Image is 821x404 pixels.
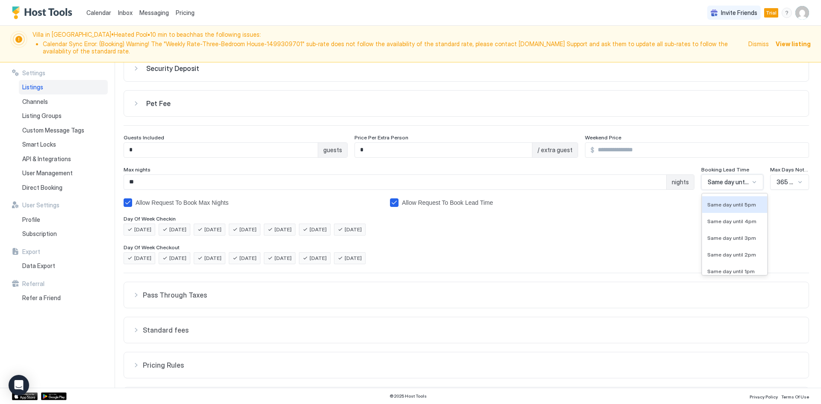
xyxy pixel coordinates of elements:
div: Dismiss [748,39,769,48]
span: Same day until 4pm [707,218,756,224]
span: [DATE] [134,226,151,233]
span: Pricing Rules [143,361,800,369]
span: [DATE] [275,254,292,262]
input: Input Field [594,143,809,157]
span: 365 Days [777,178,795,186]
a: Privacy Policy [750,392,778,401]
span: Export [22,248,40,256]
span: Pet Fee [146,99,171,108]
span: Channels [22,98,48,106]
div: Allow Request To Book Lead Time [402,199,647,206]
a: Host Tools Logo [12,6,76,19]
div: App Store [12,392,38,400]
span: Price Per Extra Person [354,134,408,141]
span: [DATE] [169,226,186,233]
span: guests [323,146,342,154]
a: API & Integrations [19,152,108,166]
span: API & Integrations [22,155,71,163]
span: nights [672,178,689,186]
span: Weekend Price [585,134,621,141]
li: Calendar Sync Error: (Booking) Warning! The "Weekly Rate-Three-Bedroom House-1499309701" sub-rate... [43,40,743,55]
span: [DATE] [310,226,327,233]
span: Max Days Notice [770,166,809,173]
span: Security Deposit [146,64,199,73]
span: Booking Lead Time [701,166,749,173]
button: Standard fees [124,317,809,343]
span: Guests Included [124,134,164,141]
span: Listing Groups [22,112,62,120]
a: Subscription [19,227,108,241]
span: User Settings [22,201,59,209]
span: Settings [22,69,45,77]
span: © 2025 Host Tools [390,393,427,399]
span: Same day until 1pm [707,268,755,274]
a: Messaging [139,8,169,17]
a: Channels [19,94,108,109]
div: menu [782,8,792,18]
span: [DATE] [239,226,257,233]
a: Smart Locks [19,137,108,152]
span: Privacy Policy [750,394,778,399]
span: [DATE] [239,254,257,262]
a: Data Export [19,259,108,273]
span: Messaging [139,9,169,16]
a: Google Play Store [41,392,67,400]
button: Pass Through Taxes [124,282,809,308]
span: Day Of Week Checkin [124,215,176,222]
a: Terms Of Use [781,392,809,401]
span: Direct Booking [22,184,62,192]
input: Input Field [124,143,318,157]
span: Custom Message Tags [22,127,84,134]
button: Pricing Rules [124,352,809,378]
span: [DATE] [345,226,362,233]
span: Villa in [GEOGRAPHIC_DATA]•Heated Pool•10 min to beach has the following issues: [32,31,743,57]
span: Same day until 2pm [707,251,756,258]
span: Profile [22,216,40,224]
span: Pricing [176,9,195,17]
a: Profile [19,212,108,227]
span: Day Of Week Checkout [124,244,180,251]
span: [DATE] [134,254,151,262]
span: Same day until 12am [708,178,750,186]
span: Trial [766,9,777,17]
span: Terms Of Use [781,394,809,399]
span: $ [591,146,594,154]
a: Calendar [86,8,111,17]
span: Same day until 5pm [707,201,756,208]
span: User Management [22,169,73,177]
span: [DATE] [204,254,221,262]
span: [DATE] [169,254,186,262]
span: Max nights [124,166,151,173]
div: allowRTBAboveMaxNights [124,198,383,207]
div: View listing [776,39,811,48]
span: Pass Through Taxes [143,291,800,299]
span: Data Export [22,262,55,270]
span: Calendar [86,9,111,16]
input: Input Field [124,175,666,189]
span: Inbox [118,9,133,16]
span: Subscription [22,230,57,238]
span: Listings [22,83,43,91]
span: [DATE] [275,226,292,233]
span: [DATE] [310,254,327,262]
span: Standard fees [143,326,800,334]
span: Refer a Friend [22,294,61,302]
span: / extra guest [537,146,573,154]
span: Invite Friends [721,9,757,17]
div: bookingLeadTimeAllowRequestToBook [390,198,647,207]
span: Referral [22,280,44,288]
a: Custom Message Tags [19,123,108,138]
a: Refer a Friend [19,291,108,305]
span: Smart Locks [22,141,56,148]
input: Input Field [355,143,532,157]
a: User Management [19,166,108,180]
button: Pet Fee [124,91,809,116]
a: Inbox [118,8,133,17]
div: User profile [795,6,809,20]
a: Listings [19,80,108,94]
a: Listing Groups [19,109,108,123]
a: Direct Booking [19,180,108,195]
